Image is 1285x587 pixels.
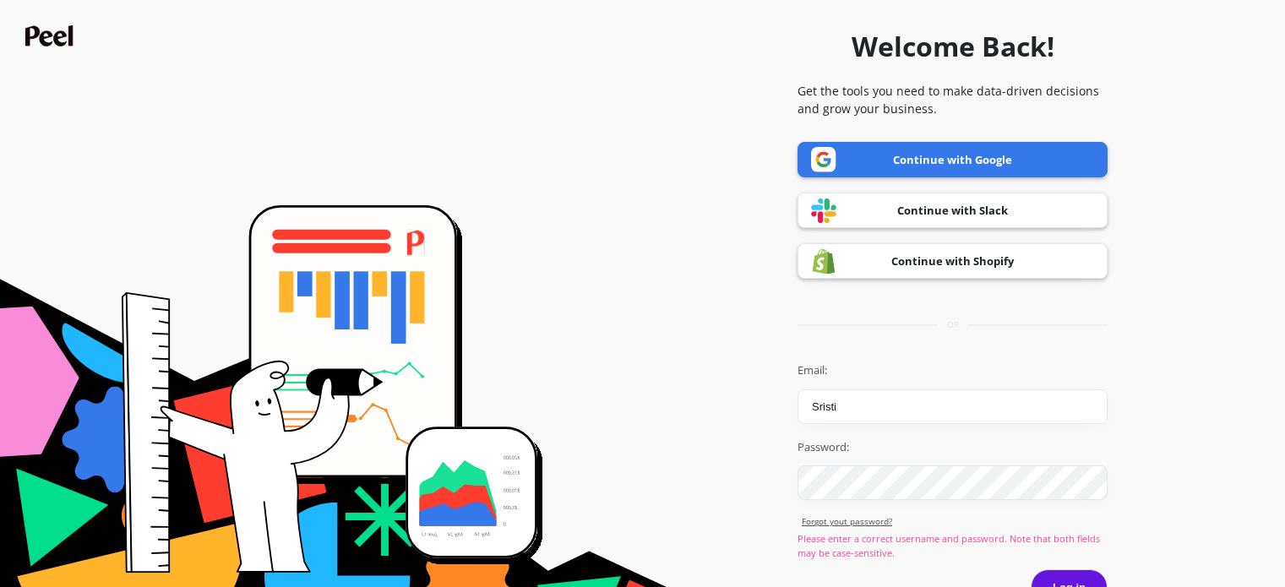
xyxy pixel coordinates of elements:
img: Google logo [811,147,836,172]
a: Forgot yout password? [802,515,1108,528]
p: Please enter a correct username and password. Note that both fields may be case-sensitive. [798,532,1108,560]
div: or [798,318,1108,331]
a: Continue with Google [798,142,1108,177]
img: Peel [25,25,78,46]
img: Slack logo [811,198,836,224]
input: you@example.com [798,389,1108,424]
label: Password: [798,439,1108,456]
a: Continue with Shopify [798,243,1108,279]
h1: Welcome Back! [852,26,1054,67]
img: Shopify logo [811,248,836,274]
p: Get the tools you need to make data-driven decisions and grow your business. [798,82,1108,117]
a: Continue with Slack [798,193,1108,228]
label: Email: [798,362,1108,379]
